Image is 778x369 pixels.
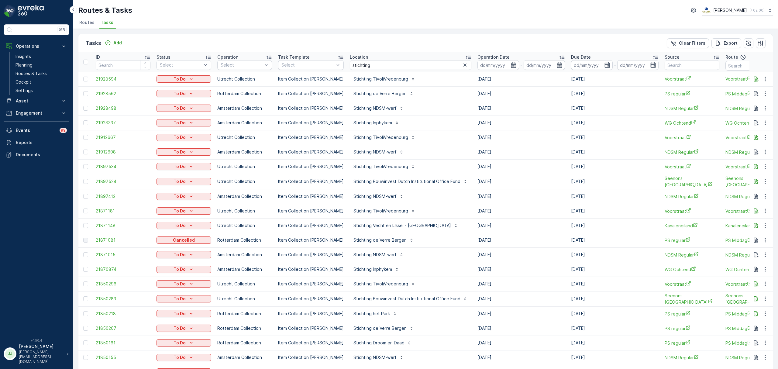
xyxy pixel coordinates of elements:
td: [DATE] [568,262,662,277]
p: Cockpit [15,79,31,85]
a: 21871148 [96,222,150,229]
p: [PERSON_NAME] [713,7,747,13]
td: [DATE] [568,101,662,116]
td: [DATE] [474,218,568,233]
p: Stichting Vecht en IJssel - [GEOGRAPHIC_DATA] [353,222,451,229]
button: To Do [157,90,211,97]
p: Stichting NDSM-werf [353,193,397,199]
a: Voorstraat [665,208,719,214]
a: Voorstraat [665,76,719,82]
p: Stichting Inphykem [353,266,392,272]
div: Toggle Row Selected [83,311,88,316]
a: Kanaleneiland [665,222,719,229]
p: To Do [174,281,186,287]
button: To Do [157,222,211,229]
a: 21928562 [96,91,150,97]
p: To Do [174,120,186,126]
button: Stichting TivoliVredenburg [350,162,419,171]
p: Add [113,40,122,46]
button: Stichting de Verre Bergen [350,323,418,333]
p: Stichting TivoliVredenburg [353,134,408,140]
span: Voorstraat [665,164,719,170]
div: Toggle Row Selected [83,252,88,257]
a: 21850207 [96,325,150,331]
div: Toggle Row Selected [83,150,88,154]
div: Toggle Row Selected [83,164,88,169]
button: Stichting NDSM-werf [350,353,408,362]
td: [DATE] [568,218,662,233]
input: Search [665,60,719,70]
a: 21850283 [96,296,150,302]
button: To Do [157,251,211,258]
p: 99 [61,128,66,133]
img: logo [4,5,16,17]
td: [DATE] [474,306,568,321]
span: 21871181 [96,208,150,214]
a: 21897412 [96,193,150,199]
button: Clear Filters [667,38,709,48]
p: To Do [174,134,186,140]
p: To Do [174,252,186,258]
button: To Do [157,295,211,302]
td: [DATE] [474,233,568,247]
p: Routes & Tasks [15,71,47,77]
span: NDSM Regular [665,354,719,361]
button: Stichting het Park [350,309,401,319]
span: 21928498 [96,105,150,111]
button: Asset [4,95,69,107]
button: Stichting TivoliVredenburg [350,206,419,216]
button: To Do [157,193,211,200]
span: PS regular [665,325,719,332]
span: WG Ochtend [665,266,719,273]
a: 21897534 [96,164,150,170]
p: [PERSON_NAME][EMAIL_ADDRESS][DOMAIN_NAME] [19,350,64,364]
div: Toggle Row Selected [83,223,88,228]
div: Toggle Row Selected [83,267,88,272]
td: [DATE] [568,189,662,204]
p: Stichting TivoliVredenburg [353,164,408,170]
a: WG Ochtend [665,120,719,126]
td: [DATE] [474,189,568,204]
p: Stichting NDSM-werf [353,354,397,360]
td: [DATE] [474,72,568,86]
a: 21870874 [96,266,150,272]
p: Stichting Bouwinvest Dutch Institutional Office Fund [353,296,460,302]
a: Seenons Utrecht [665,175,719,188]
span: NDSM Regular [665,149,719,155]
span: PS regular [665,237,719,243]
span: PS regular [665,311,719,317]
a: 21912608 [96,149,150,155]
button: To Do [157,148,211,156]
td: [DATE] [568,247,662,262]
p: Stichting het Park [353,311,390,317]
button: Stichting de Verre Bergen [350,89,418,98]
span: 21897524 [96,178,150,184]
button: Stichting Inphykem [350,118,403,128]
p: To Do [174,311,186,317]
span: NDSM Regular [665,193,719,200]
span: 21850161 [96,340,150,346]
a: 21928337 [96,120,150,126]
span: NDSM Regular [665,252,719,258]
td: [DATE] [568,145,662,159]
p: Stichting NDSM-werf [353,252,397,258]
p: Stichting de Verre Bergen [353,237,407,243]
a: Reports [4,136,69,149]
td: [DATE] [568,204,662,218]
button: To Do [157,134,211,141]
p: Stichting TivoliVredenburg [353,281,408,287]
div: Toggle Row Selected [83,91,88,96]
input: Search [96,60,150,70]
td: [DATE] [568,86,662,101]
button: To Do [157,207,211,215]
td: [DATE] [474,350,568,365]
button: Stichting Inphykem [350,264,403,274]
